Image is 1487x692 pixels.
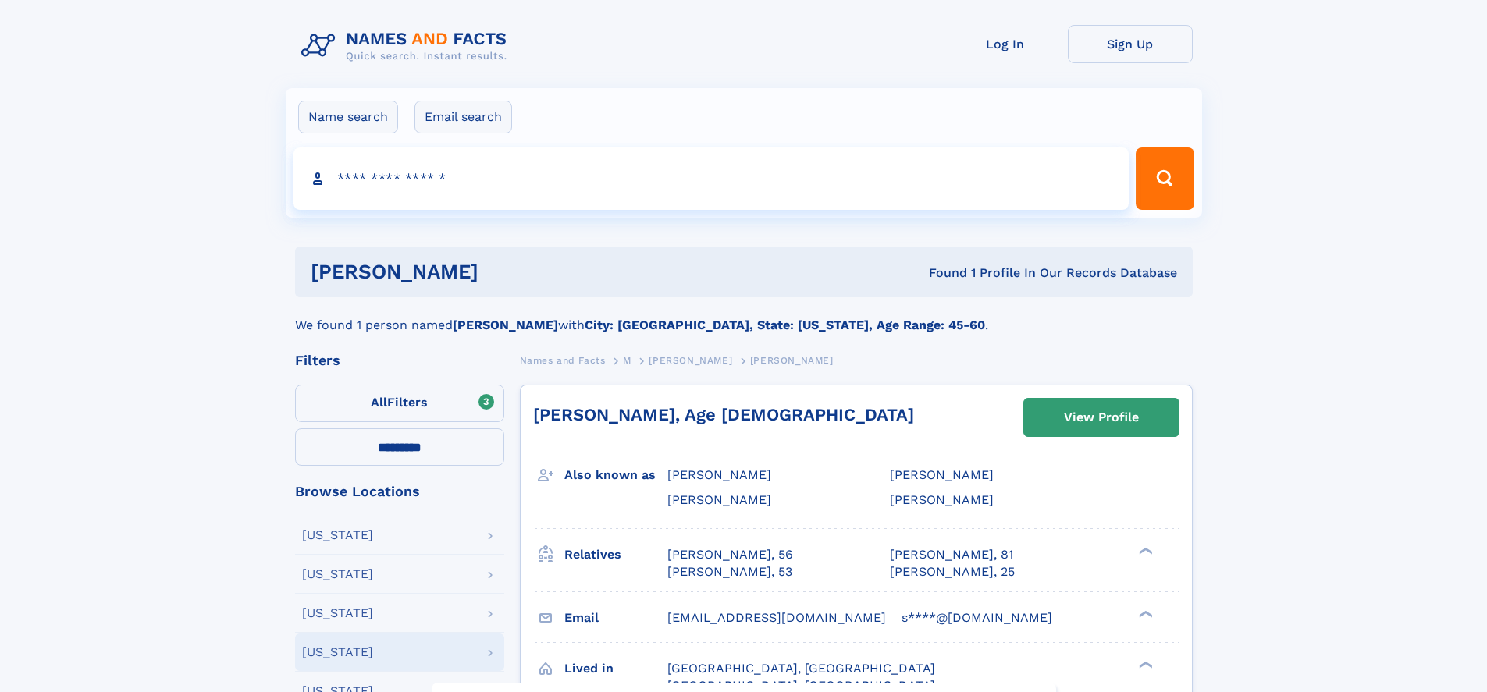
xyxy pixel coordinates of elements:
[667,492,771,507] span: [PERSON_NAME]
[623,355,631,366] span: M
[302,607,373,619] div: [US_STATE]
[564,655,667,682] h3: Lived in
[564,462,667,488] h3: Also known as
[890,467,994,482] span: [PERSON_NAME]
[302,529,373,541] div: [US_STATE]
[1136,147,1194,210] button: Search Button
[295,385,504,422] label: Filters
[1135,609,1154,619] div: ❯
[667,546,793,563] a: [PERSON_NAME], 56
[890,546,1013,563] a: [PERSON_NAME], 81
[295,297,1193,335] div: We found 1 person named with .
[943,25,1068,63] a: Log In
[1068,25,1193,63] a: Sign Up
[564,605,667,631] h3: Email
[649,350,732,370] a: [PERSON_NAME]
[667,610,886,625] span: [EMAIL_ADDRESS][DOMAIN_NAME]
[585,318,985,332] b: City: [GEOGRAPHIC_DATA], State: [US_STATE], Age Range: 45-60
[311,262,704,282] h1: [PERSON_NAME]
[1135,545,1154,555] div: ❯
[703,264,1177,282] div: Found 1 Profile In Our Records Database
[295,484,504,499] div: Browse Locations
[667,563,792,580] a: [PERSON_NAME], 53
[1135,659,1154,669] div: ❯
[293,147,1129,210] input: search input
[298,101,398,133] label: Name search
[295,353,504,367] div: Filters
[414,101,512,133] label: Email search
[302,646,373,658] div: [US_STATE]
[520,350,606,370] a: Names and Facts
[667,661,935,676] span: [GEOGRAPHIC_DATA], [GEOGRAPHIC_DATA]
[1064,399,1139,435] div: View Profile
[667,467,771,482] span: [PERSON_NAME]
[564,541,667,568] h3: Relatives
[1024,399,1179,436] a: View Profile
[890,492,994,507] span: [PERSON_NAME]
[623,350,631,370] a: M
[890,563,1015,580] a: [PERSON_NAME], 25
[453,318,558,332] b: [PERSON_NAME]
[302,568,373,580] div: [US_STATE]
[649,355,732,366] span: [PERSON_NAME]
[295,25,520,67] img: Logo Names and Facts
[371,395,387,410] span: All
[750,355,834,366] span: [PERSON_NAME]
[533,405,914,424] a: [PERSON_NAME], Age [DEMOGRAPHIC_DATA]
